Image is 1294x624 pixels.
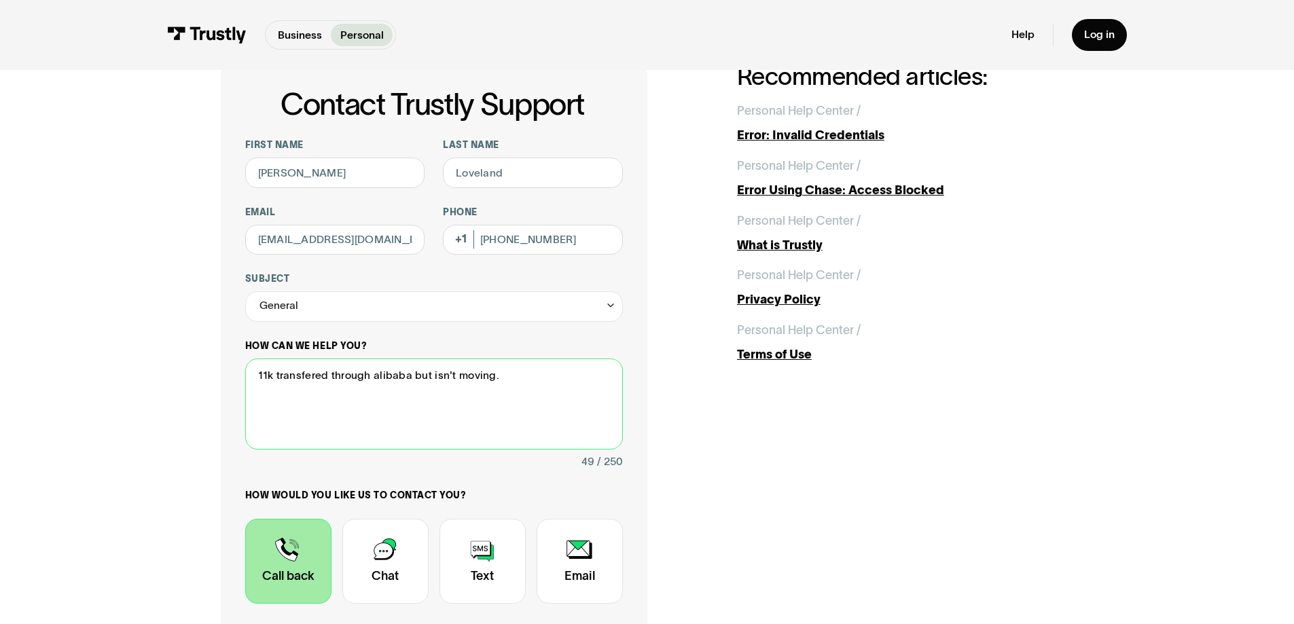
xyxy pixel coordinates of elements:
[340,27,384,43] p: Personal
[245,273,623,285] label: Subject
[737,266,1074,309] a: Personal Help Center /Privacy Policy
[737,63,1074,90] h2: Recommended articles:
[737,157,1074,200] a: Personal Help Center /Error Using Chase: Access Blocked
[737,102,861,120] div: Personal Help Center /
[1072,19,1127,51] a: Log in
[737,212,1074,255] a: Personal Help Center /What is Trustly
[245,225,425,255] input: alex@mail.com
[259,297,298,315] div: General
[1011,28,1035,41] a: Help
[581,453,594,471] div: 49
[1084,28,1115,41] div: Log in
[597,453,623,471] div: / 250
[737,236,1074,255] div: What is Trustly
[278,27,322,43] p: Business
[443,225,623,255] input: (555) 555-5555
[245,291,623,322] div: General
[167,26,247,43] img: Trustly Logo
[737,126,1074,145] div: Error: Invalid Credentials
[242,88,623,121] h1: Contact Trustly Support
[737,102,1074,145] a: Personal Help Center /Error: Invalid Credentials
[737,157,861,175] div: Personal Help Center /
[443,158,623,188] input: Howard
[443,206,623,219] label: Phone
[331,24,393,46] a: Personal
[737,321,861,339] div: Personal Help Center /
[737,291,1074,309] div: Privacy Policy
[245,206,425,219] label: Email
[443,139,623,151] label: Last name
[268,24,331,46] a: Business
[245,158,425,188] input: Alex
[245,490,623,502] label: How would you like us to contact you?
[737,321,1074,364] a: Personal Help Center /Terms of Use
[737,266,861,285] div: Personal Help Center /
[737,181,1074,200] div: Error Using Chase: Access Blocked
[737,346,1074,364] div: Terms of Use
[245,340,623,352] label: How can we help you?
[737,212,861,230] div: Personal Help Center /
[245,139,425,151] label: First name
